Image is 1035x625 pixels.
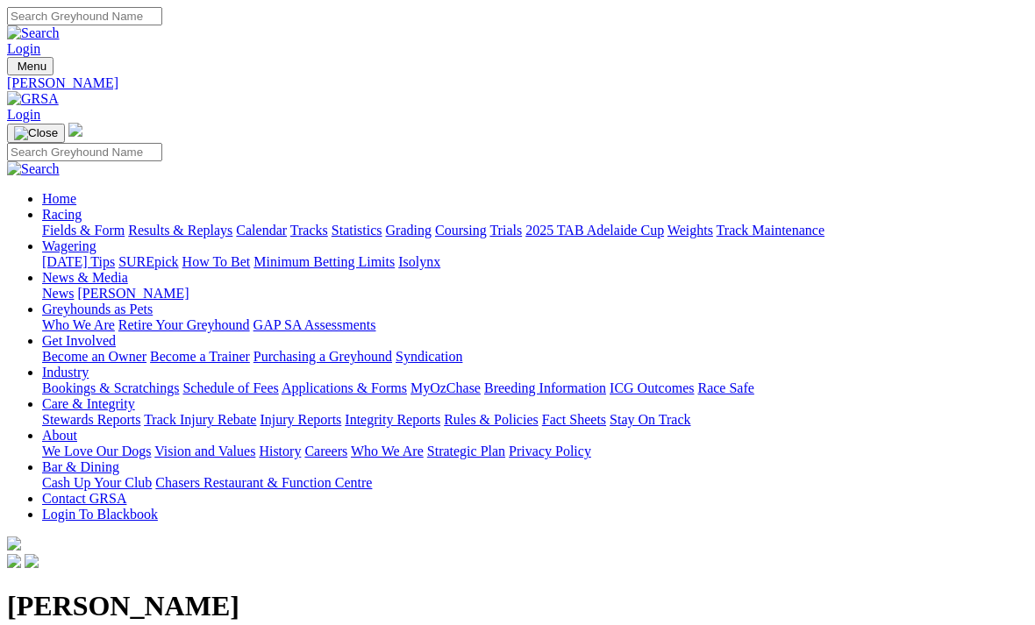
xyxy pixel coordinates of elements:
a: Become a Trainer [150,349,250,364]
div: Greyhounds as Pets [42,317,1028,333]
a: Industry [42,365,89,380]
div: Care & Integrity [42,412,1028,428]
a: Calendar [236,223,287,238]
a: Results & Replays [128,223,232,238]
img: logo-grsa-white.png [7,536,21,550]
a: Isolynx [398,254,440,269]
a: Minimum Betting Limits [253,254,395,269]
input: Search [7,143,162,161]
div: Get Involved [42,349,1028,365]
a: Retire Your Greyhound [118,317,250,332]
a: GAP SA Assessments [253,317,376,332]
div: Industry [42,380,1028,396]
h1: [PERSON_NAME] [7,590,1028,622]
img: GRSA [7,91,59,107]
input: Search [7,7,162,25]
a: About [42,428,77,443]
a: Stay On Track [610,412,690,427]
a: [PERSON_NAME] [7,75,1028,91]
a: News & Media [42,270,128,285]
a: Get Involved [42,333,116,348]
a: Cash Up Your Club [42,475,152,490]
a: We Love Our Dogs [42,444,151,458]
a: [DATE] Tips [42,254,115,269]
a: News [42,286,74,301]
a: ICG Outcomes [610,380,694,395]
span: Menu [18,60,46,73]
a: Greyhounds as Pets [42,302,153,316]
img: Search [7,161,60,177]
a: Chasers Restaurant & Function Centre [155,475,372,490]
div: Bar & Dining [42,475,1028,491]
a: Who We Are [351,444,424,458]
a: Injury Reports [260,412,341,427]
a: SUREpick [118,254,178,269]
a: Syndication [396,349,462,364]
a: 2025 TAB Adelaide Cup [525,223,664,238]
a: Coursing [435,223,487,238]
a: Breeding Information [484,380,606,395]
a: Strategic Plan [427,444,505,458]
div: Racing [42,223,1028,238]
img: facebook.svg [7,554,21,568]
a: [PERSON_NAME] [77,286,189,301]
a: Statistics [332,223,382,238]
a: Wagering [42,238,96,253]
a: Fields & Form [42,223,125,238]
img: logo-grsa-white.png [68,123,82,137]
a: Home [42,191,76,206]
a: Login [7,41,40,56]
a: Bar & Dining [42,459,119,474]
a: Bookings & Scratchings [42,380,179,395]
a: Tracks [290,223,328,238]
a: Login To Blackbook [42,507,158,522]
a: Trials [489,223,522,238]
div: News & Media [42,286,1028,302]
img: Search [7,25,60,41]
div: About [42,444,1028,459]
a: Care & Integrity [42,396,135,411]
a: Integrity Reports [345,412,440,427]
a: Careers [304,444,347,458]
a: Track Injury Rebate [144,412,256,427]
a: Stewards Reports [42,412,140,427]
a: Privacy Policy [509,444,591,458]
a: Become an Owner [42,349,146,364]
a: Contact GRSA [42,491,126,506]
img: twitter.svg [25,554,39,568]
a: Applications & Forms [282,380,407,395]
a: Racing [42,207,82,222]
a: Login [7,107,40,122]
a: Track Maintenance [717,223,824,238]
a: History [259,444,301,458]
a: Grading [386,223,432,238]
a: Rules & Policies [444,412,539,427]
a: Schedule of Fees [182,380,278,395]
a: MyOzChase [410,380,481,395]
a: Fact Sheets [542,412,606,427]
a: Purchasing a Greyhound [253,349,392,364]
a: How To Bet [182,254,251,269]
div: Wagering [42,254,1028,270]
button: Toggle navigation [7,57,54,75]
a: Race Safe [697,380,753,395]
button: Toggle navigation [7,124,65,143]
a: Weights [667,223,713,238]
a: Who We Are [42,317,115,332]
a: Vision and Values [154,444,255,458]
img: Close [14,126,58,140]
